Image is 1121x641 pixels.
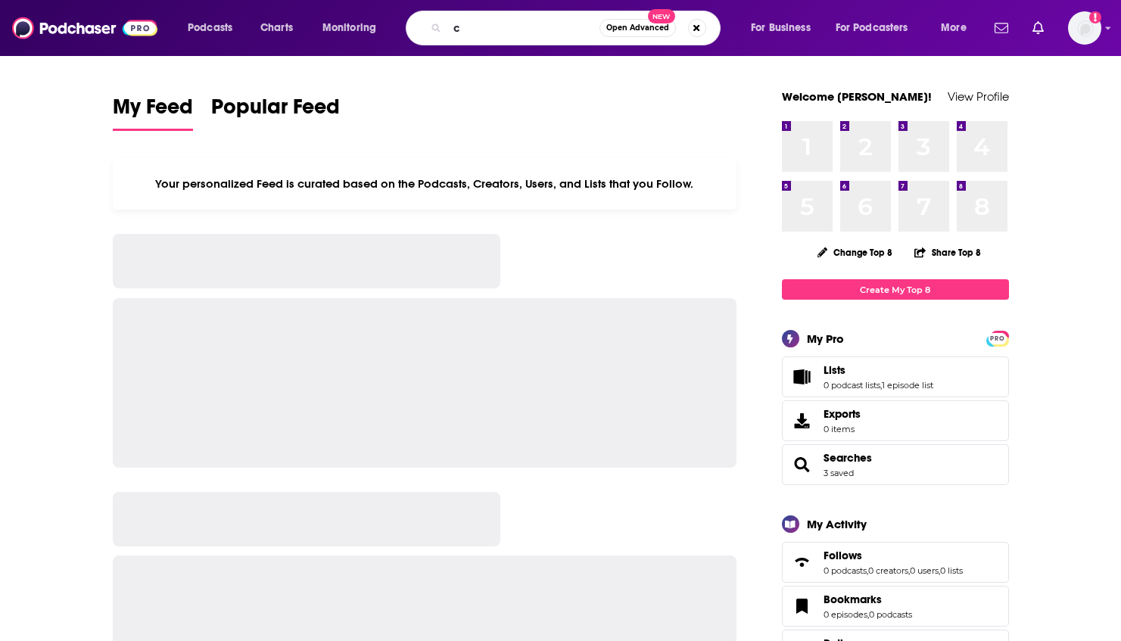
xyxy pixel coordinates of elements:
[1068,11,1101,45] button: Show profile menu
[648,9,675,23] span: New
[740,16,830,40] button: open menu
[824,363,845,377] span: Lists
[867,609,869,620] span: ,
[836,17,908,39] span: For Podcasters
[807,331,844,346] div: My Pro
[447,16,599,40] input: Search podcasts, credits, & more...
[1089,11,1101,23] svg: Add a profile image
[782,356,1009,397] span: Lists
[824,407,861,421] span: Exports
[867,565,868,576] span: ,
[211,94,340,131] a: Popular Feed
[824,593,882,606] span: Bookmarks
[939,565,940,576] span: ,
[113,158,737,210] div: Your personalized Feed is curated based on the Podcasts, Creators, Users, and Lists that you Follow.
[824,593,912,606] a: Bookmarks
[1068,11,1101,45] img: User Profile
[787,366,817,387] a: Lists
[824,549,862,562] span: Follows
[910,565,939,576] a: 0 users
[12,14,157,42] img: Podchaser - Follow, Share and Rate Podcasts
[113,94,193,131] a: My Feed
[941,17,967,39] span: More
[599,19,676,37] button: Open AdvancedNew
[824,468,854,478] a: 3 saved
[1068,11,1101,45] span: Logged in as WE_Broadcast
[869,609,912,620] a: 0 podcasts
[782,279,1009,300] a: Create My Top 8
[782,586,1009,627] span: Bookmarks
[251,16,302,40] a: Charts
[312,16,396,40] button: open menu
[808,243,902,262] button: Change Top 8
[948,89,1009,104] a: View Profile
[826,16,930,40] button: open menu
[824,451,872,465] a: Searches
[824,424,861,434] span: 0 items
[606,24,669,32] span: Open Advanced
[824,565,867,576] a: 0 podcasts
[908,565,910,576] span: ,
[211,94,340,129] span: Popular Feed
[989,333,1007,344] span: PRO
[914,238,982,267] button: Share Top 8
[782,400,1009,441] a: Exports
[882,380,933,391] a: 1 episode list
[177,16,252,40] button: open menu
[751,17,811,39] span: For Business
[322,17,376,39] span: Monitoring
[782,89,932,104] a: Welcome [PERSON_NAME]!
[930,16,986,40] button: open menu
[113,94,193,129] span: My Feed
[787,410,817,431] span: Exports
[824,380,880,391] a: 0 podcast lists
[807,517,867,531] div: My Activity
[787,596,817,617] a: Bookmarks
[868,565,908,576] a: 0 creators
[782,542,1009,583] span: Follows
[940,565,963,576] a: 0 lists
[260,17,293,39] span: Charts
[824,363,933,377] a: Lists
[1026,15,1050,41] a: Show notifications dropdown
[787,552,817,573] a: Follows
[824,549,963,562] a: Follows
[989,332,1007,344] a: PRO
[420,11,735,45] div: Search podcasts, credits, & more...
[787,454,817,475] a: Searches
[989,15,1014,41] a: Show notifications dropdown
[880,380,882,391] span: ,
[824,609,867,620] a: 0 episodes
[188,17,232,39] span: Podcasts
[782,444,1009,485] span: Searches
